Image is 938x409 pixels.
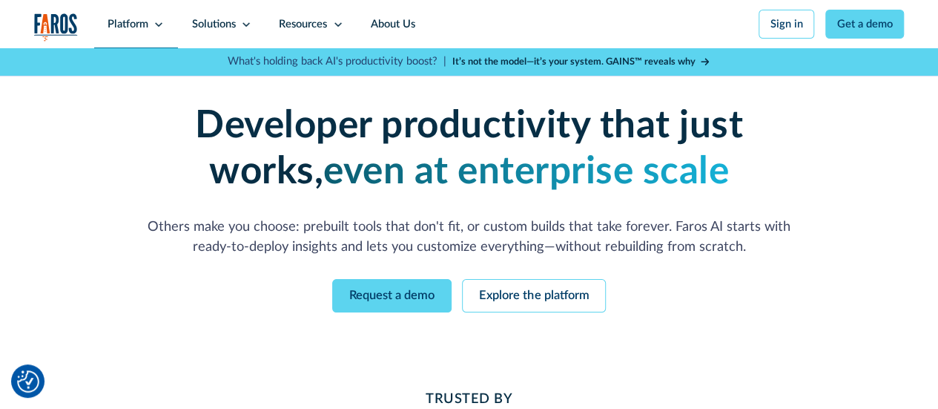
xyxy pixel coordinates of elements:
button: Cookie Settings [17,370,39,393]
a: Request a demo [332,279,452,313]
img: Revisit consent button [17,370,39,393]
a: home [34,13,78,42]
img: Logo of the analytics and reporting company Faros. [34,13,78,42]
a: Explore the platform [462,279,606,313]
p: Others make you choose: prebuilt tools that don't fit, or custom builds that take forever. Faros ... [143,217,796,258]
a: It’s not the model—it’s your system. GAINS™ reveals why [452,55,710,69]
h2: Trusted By [143,389,796,409]
div: Resources [279,16,327,33]
strong: Developer productivity that just works, [195,107,743,191]
p: What's holding back AI's productivity boost? | [228,53,446,70]
a: Sign in [759,10,814,39]
div: Solutions [192,16,236,33]
strong: even at enterprise scale [323,153,729,191]
strong: It’s not the model—it’s your system. GAINS™ reveals why [452,57,696,66]
a: Get a demo [825,10,904,39]
div: Platform [108,16,148,33]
